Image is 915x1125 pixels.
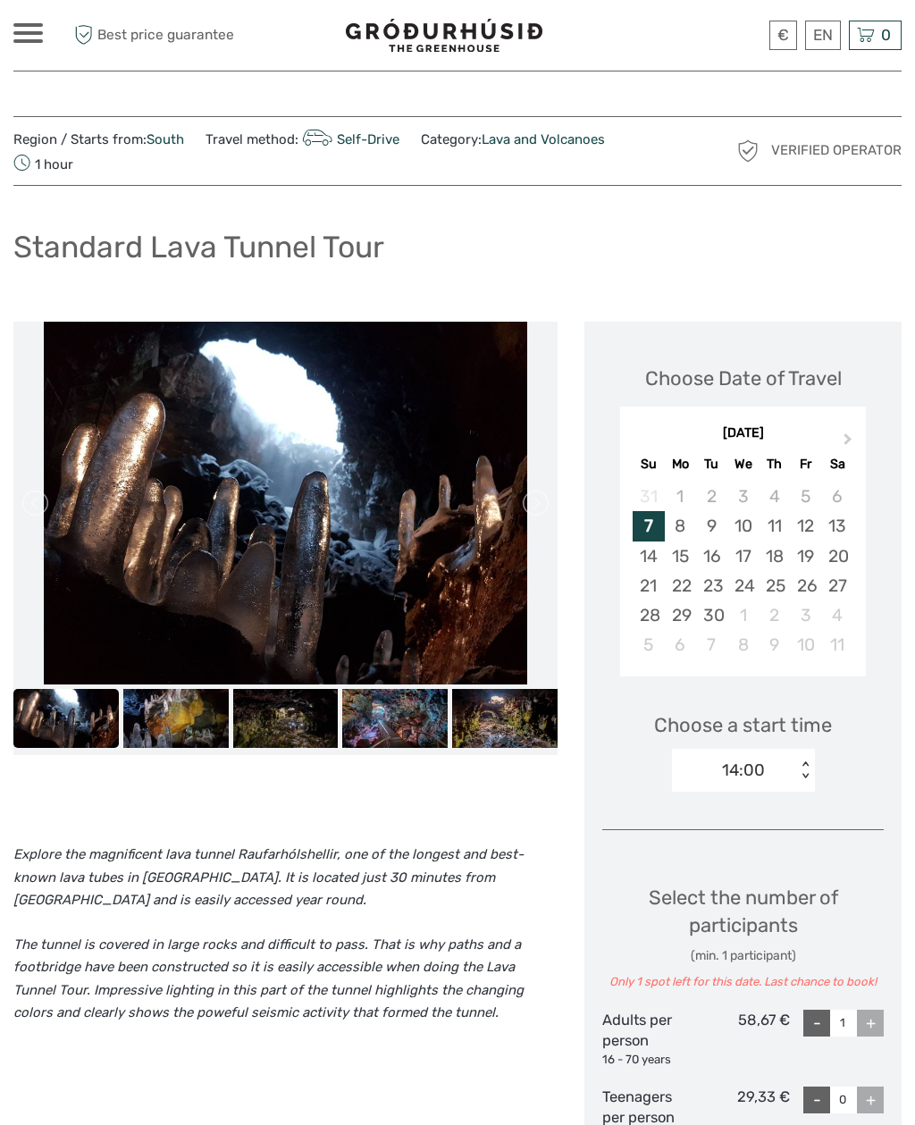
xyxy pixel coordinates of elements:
[696,542,727,571] div: Choose Tuesday, September 16th, 2025
[759,542,790,571] div: Choose Thursday, September 18th, 2025
[857,1010,884,1037] div: +
[13,151,73,176] span: 1 hour
[665,600,696,630] div: Choose Monday, September 29th, 2025
[633,600,664,630] div: Choose Sunday, September 28th, 2025
[790,511,821,541] div: Choose Friday, September 12th, 2025
[602,947,884,965] div: (min. 1 participant)
[821,600,852,630] div: Choose Saturday, October 4th, 2025
[665,630,696,659] div: Choose Monday, October 6th, 2025
[665,482,696,511] div: Not available Monday, September 1st, 2025
[727,542,759,571] div: Choose Wednesday, September 17th, 2025
[790,600,821,630] div: Choose Friday, October 3rd, 2025
[654,711,832,739] span: Choose a start time
[696,511,727,541] div: Choose Tuesday, September 9th, 2025
[771,141,902,160] span: Verified Operator
[633,630,664,659] div: Choose Sunday, October 5th, 2025
[633,482,664,511] div: Not available Sunday, August 31st, 2025
[878,26,894,44] span: 0
[857,1087,884,1113] div: +
[797,761,812,780] div: < >
[482,131,605,147] a: Lava and Volcanoes
[625,482,860,659] div: month 2025-09
[25,31,202,46] p: We're away right now. Please check back later!
[665,542,696,571] div: Choose Monday, September 15th, 2025
[805,21,841,50] div: EN
[13,936,524,1021] i: The tunnel is covered in large rocks and difficult to pass. That is why paths and a footbridge ha...
[696,452,727,476] div: Tu
[696,600,727,630] div: Choose Tuesday, September 30th, 2025
[821,571,852,600] div: Choose Saturday, September 27th, 2025
[13,689,119,748] img: 137dde3f524c43d4b126e042d9251933_slider_thumbnail.jpg
[13,130,184,149] span: Region / Starts from:
[665,452,696,476] div: Mo
[734,137,762,165] img: verified_operator_grey_128.png
[602,1052,696,1069] div: 16 - 70 years
[821,511,852,541] div: Choose Saturday, September 13th, 2025
[645,365,842,392] div: Choose Date of Travel
[821,630,852,659] div: Choose Saturday, October 11th, 2025
[759,511,790,541] div: Choose Thursday, September 11th, 2025
[759,571,790,600] div: Choose Thursday, September 25th, 2025
[727,571,759,600] div: Choose Wednesday, September 24th, 2025
[633,511,664,541] div: Choose Sunday, September 7th, 2025
[421,130,605,149] span: Category:
[233,689,339,748] img: 15b89df7bff5482e86aa1210767bf1b1_slider_thumbnail.jpg
[13,846,524,908] i: Explore the magnificent lava tunnel Raufarhólshellir, one of the longest and best-known lava tube...
[727,600,759,630] div: Choose Wednesday, October 1st, 2025
[633,542,664,571] div: Choose Sunday, September 14th, 2025
[452,689,558,748] img: 7c9f5080d9ea4cb2b674b1f5a8666a92_slider_thumbnail.jpg
[821,542,852,571] div: Choose Saturday, September 20th, 2025
[821,452,852,476] div: Sa
[790,571,821,600] div: Choose Friday, September 26th, 2025
[821,482,852,511] div: Not available Saturday, September 6th, 2025
[696,482,727,511] div: Not available Tuesday, September 2nd, 2025
[722,759,765,782] div: 14:00
[790,630,821,659] div: Choose Friday, October 10th, 2025
[696,1010,790,1069] div: 58,67 €
[696,571,727,600] div: Choose Tuesday, September 23rd, 2025
[759,452,790,476] div: Th
[803,1010,830,1037] div: -
[790,482,821,511] div: Not available Friday, September 5th, 2025
[602,884,884,991] div: Select the number of participants
[206,28,227,49] button: Open LiveChat chat widget
[342,689,448,748] img: 3a4f43def25c4cc9b291d77a3c09a20a_slider_thumbnail.jpg
[790,542,821,571] div: Choose Friday, September 19th, 2025
[298,131,399,147] a: Self-Drive
[44,322,528,684] img: 137dde3f524c43d4b126e042d9251933_main_slider.jpg
[727,511,759,541] div: Choose Wednesday, September 10th, 2025
[70,21,236,50] span: Best price guarantee
[602,1010,696,1069] div: Adults per person
[759,482,790,511] div: Not available Thursday, September 4th, 2025
[206,126,399,151] span: Travel method:
[777,26,789,44] span: €
[346,19,542,52] img: 1578-341a38b5-ce05-4595-9f3d-b8aa3718a0b3_logo_small.jpg
[602,974,884,991] div: Only 1 spot left for this date. Last chance to book!
[665,571,696,600] div: Choose Monday, September 22nd, 2025
[696,630,727,659] div: Choose Tuesday, October 7th, 2025
[665,511,696,541] div: Choose Monday, September 8th, 2025
[835,429,864,458] button: Next Month
[13,229,384,265] h1: Standard Lava Tunnel Tour
[633,571,664,600] div: Choose Sunday, September 21st, 2025
[633,452,664,476] div: Su
[759,630,790,659] div: Choose Thursday, October 9th, 2025
[727,630,759,659] div: Choose Wednesday, October 8th, 2025
[123,689,229,748] img: 3d744690bbb54fd6890da75d6cc1ecd2_slider_thumbnail.jpg
[759,600,790,630] div: Choose Thursday, October 2nd, 2025
[147,131,184,147] a: South
[620,424,866,443] div: [DATE]
[803,1087,830,1113] div: -
[727,482,759,511] div: Not available Wednesday, September 3rd, 2025
[727,452,759,476] div: We
[790,452,821,476] div: Fr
